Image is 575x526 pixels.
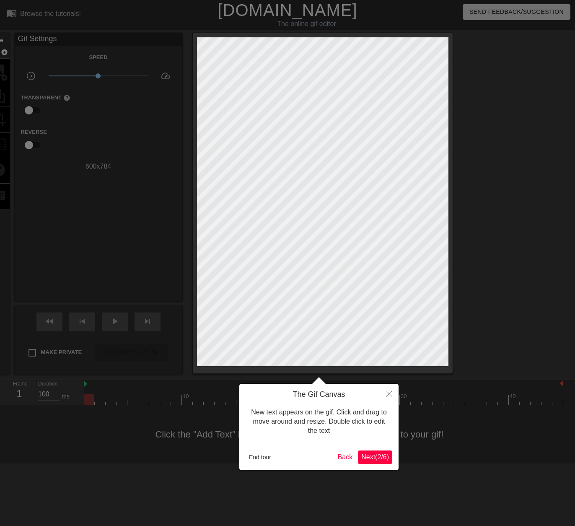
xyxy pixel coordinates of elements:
[380,384,399,403] button: Close
[361,453,389,461] span: Next ( 2 / 6 )
[358,450,392,464] button: Next
[334,450,356,464] button: Back
[246,451,275,464] button: End tour
[246,390,392,399] h4: The Gif Canvas
[246,399,392,444] div: New text appears on the gif. Click and drag to move around and resize. Double click to edit the text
